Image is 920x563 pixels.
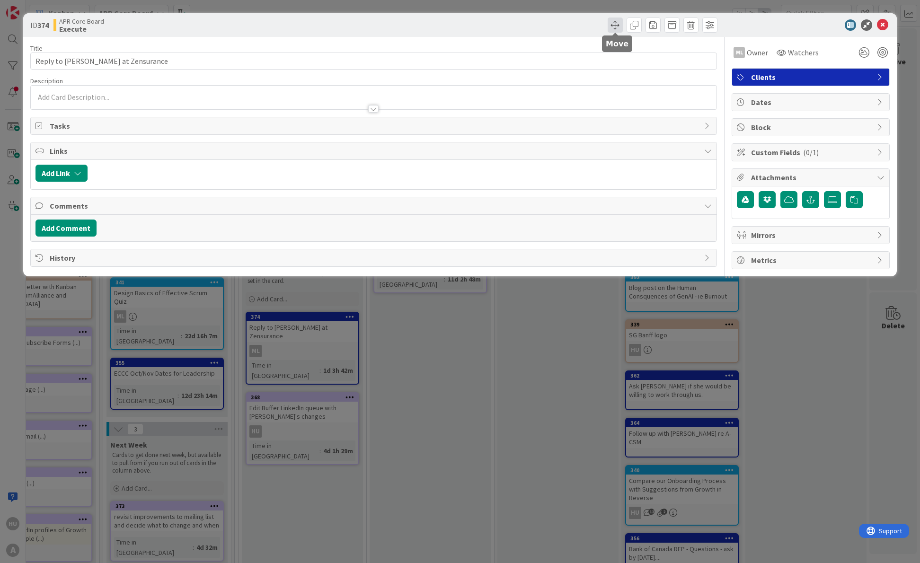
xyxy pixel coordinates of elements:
[751,255,872,266] span: Metrics
[50,120,700,132] span: Tasks
[788,47,819,58] span: Watchers
[30,53,717,70] input: type card name here...
[59,25,104,33] b: Execute
[751,97,872,108] span: Dates
[803,148,819,157] span: ( 0/1 )
[751,147,872,158] span: Custom Fields
[747,47,768,58] span: Owner
[50,145,700,157] span: Links
[59,18,104,25] span: APR Core Board
[734,47,745,58] div: ML
[30,44,43,53] label: Title
[37,20,49,30] b: 374
[30,77,63,85] span: Description
[20,1,43,13] span: Support
[30,19,49,31] span: ID
[751,122,872,133] span: Block
[50,252,700,264] span: History
[751,172,872,183] span: Attachments
[50,200,700,211] span: Comments
[606,39,628,48] h5: Move
[35,165,88,182] button: Add Link
[35,220,97,237] button: Add Comment
[751,71,872,83] span: Clients
[751,229,872,241] span: Mirrors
